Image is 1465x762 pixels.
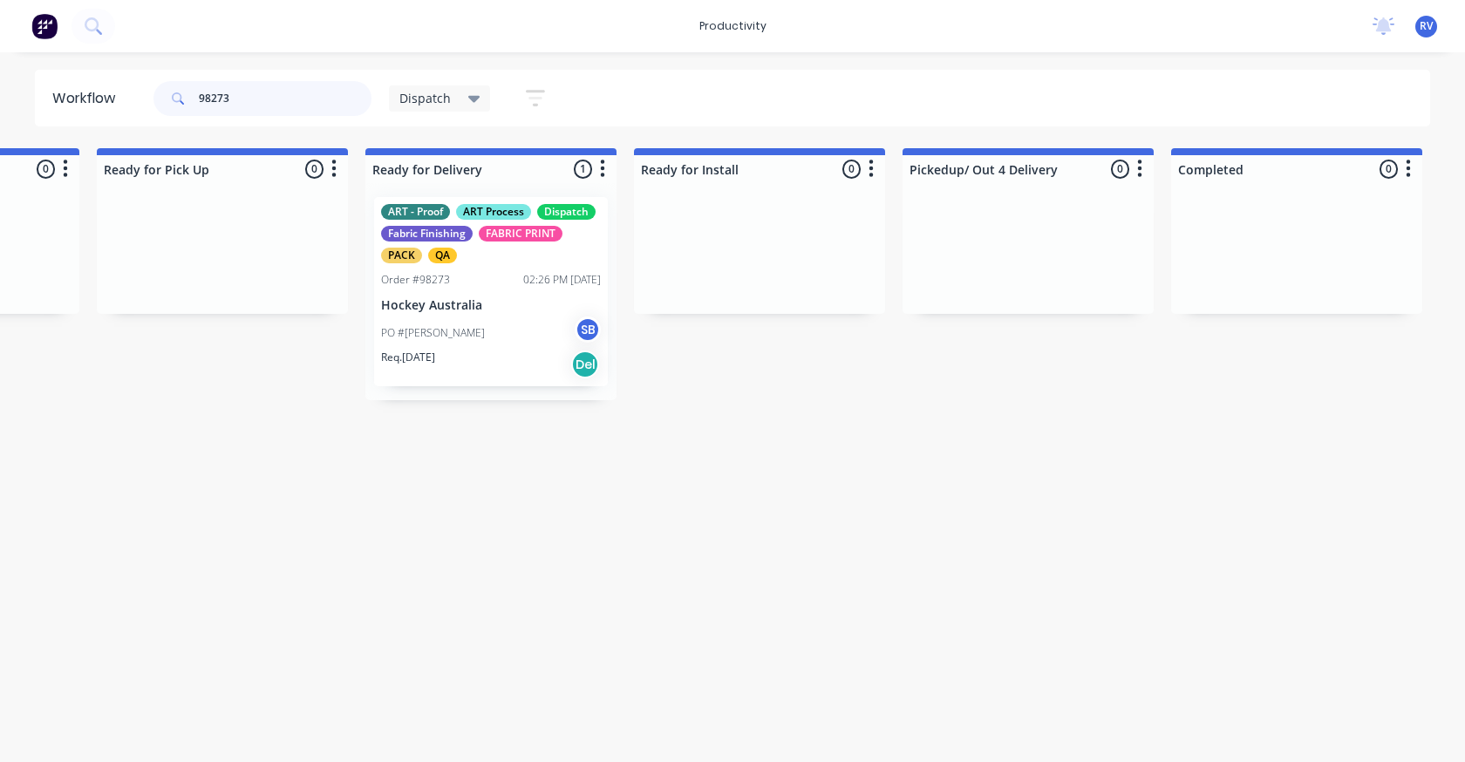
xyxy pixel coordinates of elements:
[428,248,457,263] div: QA
[537,204,596,220] div: Dispatch
[381,272,450,288] div: Order #98273
[523,272,601,288] div: 02:26 PM [DATE]
[381,204,450,220] div: ART - Proof
[52,88,124,109] div: Workflow
[199,81,371,116] input: Search for orders...
[381,350,435,365] p: Req. [DATE]
[381,248,422,263] div: PACK
[571,350,599,378] div: Del
[381,298,601,313] p: Hockey Australia
[381,325,485,341] p: PO #[PERSON_NAME]
[575,316,601,343] div: SB
[31,13,58,39] img: Factory
[691,13,775,39] div: productivity
[479,226,562,242] div: FABRIC PRINT
[399,89,451,107] span: Dispatch
[374,197,608,386] div: ART - ProofART ProcessDispatchFabric FinishingFABRIC PRINTPACKQAOrder #9827302:26 PM [DATE]Hockey...
[456,204,531,220] div: ART Process
[1420,18,1433,34] span: RV
[381,226,473,242] div: Fabric Finishing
